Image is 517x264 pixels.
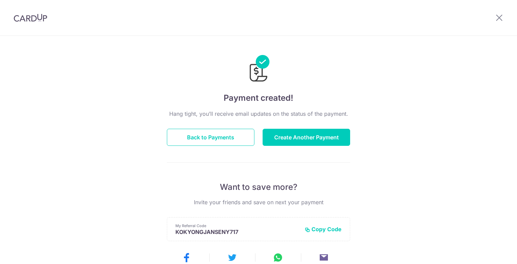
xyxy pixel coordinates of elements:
h4: Payment created! [167,92,350,104]
button: Back to Payments [167,129,254,146]
p: Want to save more? [167,182,350,193]
p: KOKYONGJANSENY717 [175,228,299,235]
img: Payments [248,55,269,84]
p: Invite your friends and save on next your payment [167,198,350,206]
button: Create Another Payment [263,129,350,146]
p: Hang tight, you’ll receive email updates on the status of the payment. [167,110,350,118]
img: CardUp [14,14,47,22]
p: My Referral Code [175,223,299,228]
button: Copy Code [305,226,342,233]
